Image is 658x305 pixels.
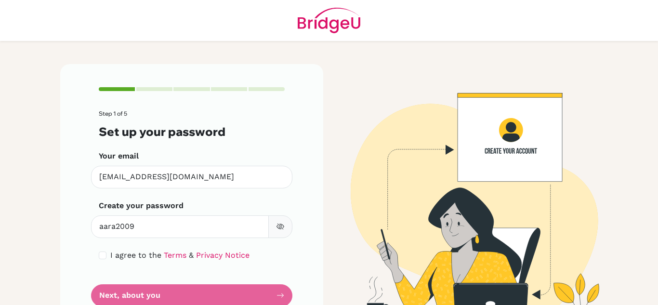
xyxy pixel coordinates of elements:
[99,125,285,139] h3: Set up your password
[99,110,127,117] span: Step 1 of 5
[99,200,184,212] label: Create your password
[91,166,292,188] input: Insert your email*
[189,251,194,260] span: &
[196,251,250,260] a: Privacy Notice
[110,251,161,260] span: I agree to the
[164,251,186,260] a: Terms
[99,150,139,162] label: Your email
